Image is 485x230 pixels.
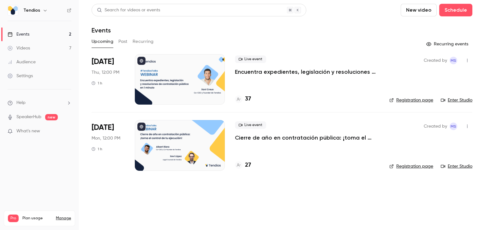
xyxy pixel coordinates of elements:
div: Settings [8,73,33,79]
a: Manage [56,216,71,221]
span: Maria Serra [450,57,457,64]
div: Audience [8,59,36,65]
li: help-dropdown-opener [8,100,71,106]
div: 1 h [92,81,102,86]
a: 37 [235,95,251,103]
span: Live event [235,55,266,63]
a: Encuentra expedientes, legislación y resoluciones de contratación pública en 1 minuto [235,68,379,76]
span: What's new [16,128,40,135]
h4: 27 [245,161,251,170]
button: New video [401,4,437,16]
a: Registration page [389,163,433,170]
span: Thu, 12:00 PM [92,69,119,76]
a: Cierre de año en contratación pública: ¡toma el control de tu ejecución! [235,134,379,141]
a: Enter Studio [441,97,472,103]
div: Videos [8,45,30,51]
div: Oct 20 Mon, 12:00 PM (Europe/Madrid) [92,120,125,170]
button: Past [118,37,128,47]
span: Live event [235,121,266,129]
a: 27 [235,161,251,170]
div: 1 h [92,147,102,152]
a: Enter Studio [441,163,472,170]
button: Upcoming [92,37,113,47]
span: MS [451,123,456,130]
span: Help [16,100,26,106]
div: Events [8,31,29,37]
a: SpeakerHub [16,114,41,120]
img: Tendios [8,5,18,15]
span: [DATE] [92,57,114,67]
span: Created by [424,57,447,64]
h1: Events [92,26,111,34]
span: MS [451,57,456,64]
h6: Tendios [23,7,40,14]
div: Oct 9 Thu, 12:00 PM (Europe/Madrid) [92,54,125,105]
span: new [45,114,58,120]
span: Plan usage [22,216,52,221]
a: Registration page [389,97,433,103]
span: Created by [424,123,447,130]
button: Recurring events [423,39,472,49]
span: Mon, 12:00 PM [92,135,120,141]
span: Pro [8,215,19,222]
span: Maria Serra [450,123,457,130]
h4: 37 [245,95,251,103]
button: Recurring [133,37,154,47]
span: [DATE] [92,123,114,133]
div: Search for videos or events [97,7,160,14]
button: Schedule [439,4,472,16]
